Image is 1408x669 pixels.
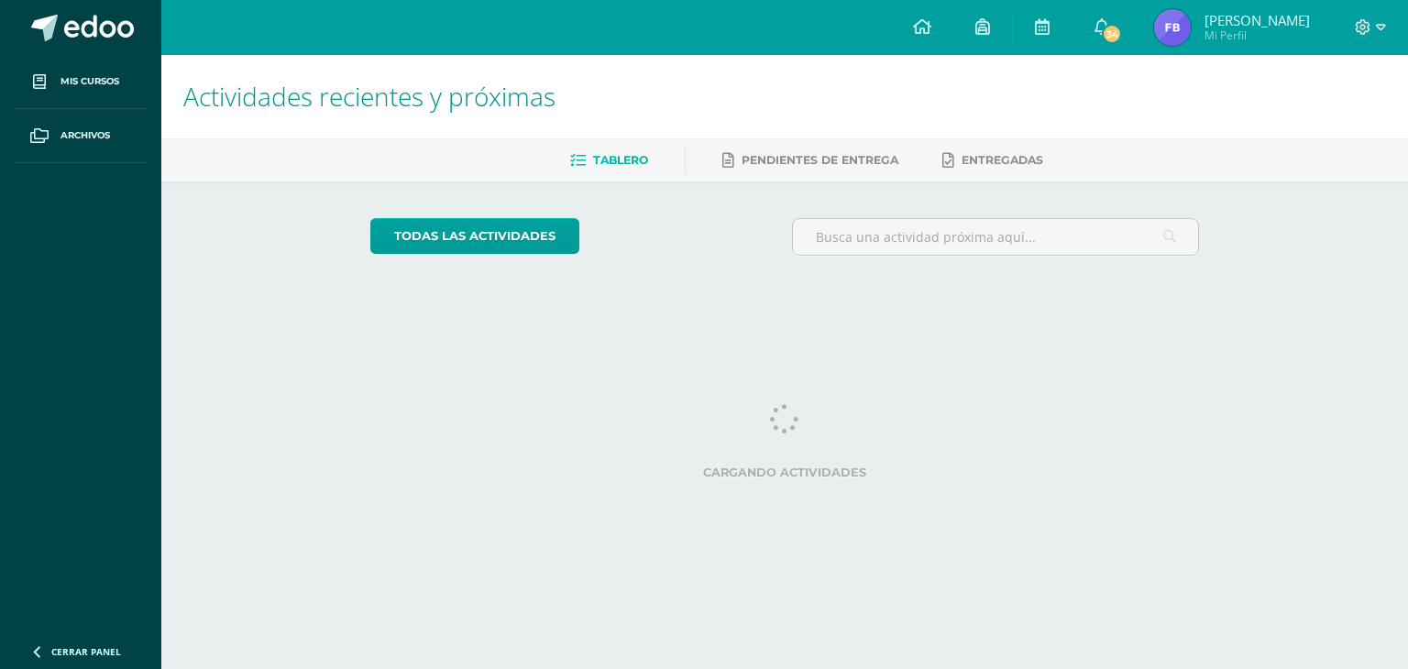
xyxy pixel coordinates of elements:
label: Cargando actividades [370,466,1200,479]
span: Mi Perfil [1204,27,1310,43]
span: Mis cursos [60,74,119,89]
span: Archivos [60,128,110,143]
span: Actividades recientes y próximas [183,79,555,114]
input: Busca una actividad próxima aquí... [793,219,1199,255]
span: [PERSON_NAME] [1204,11,1310,29]
a: Tablero [570,146,648,175]
a: Mis cursos [15,55,147,109]
span: Tablero [593,153,648,167]
a: Entregadas [942,146,1043,175]
span: Entregadas [962,153,1043,167]
a: Pendientes de entrega [722,146,898,175]
span: Cerrar panel [51,645,121,658]
a: Archivos [15,109,147,163]
span: 34 [1102,24,1122,44]
img: 0a45ba730afd6823a75c84dc00aca05a.png [1154,9,1191,46]
a: todas las Actividades [370,218,579,254]
span: Pendientes de entrega [742,153,898,167]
